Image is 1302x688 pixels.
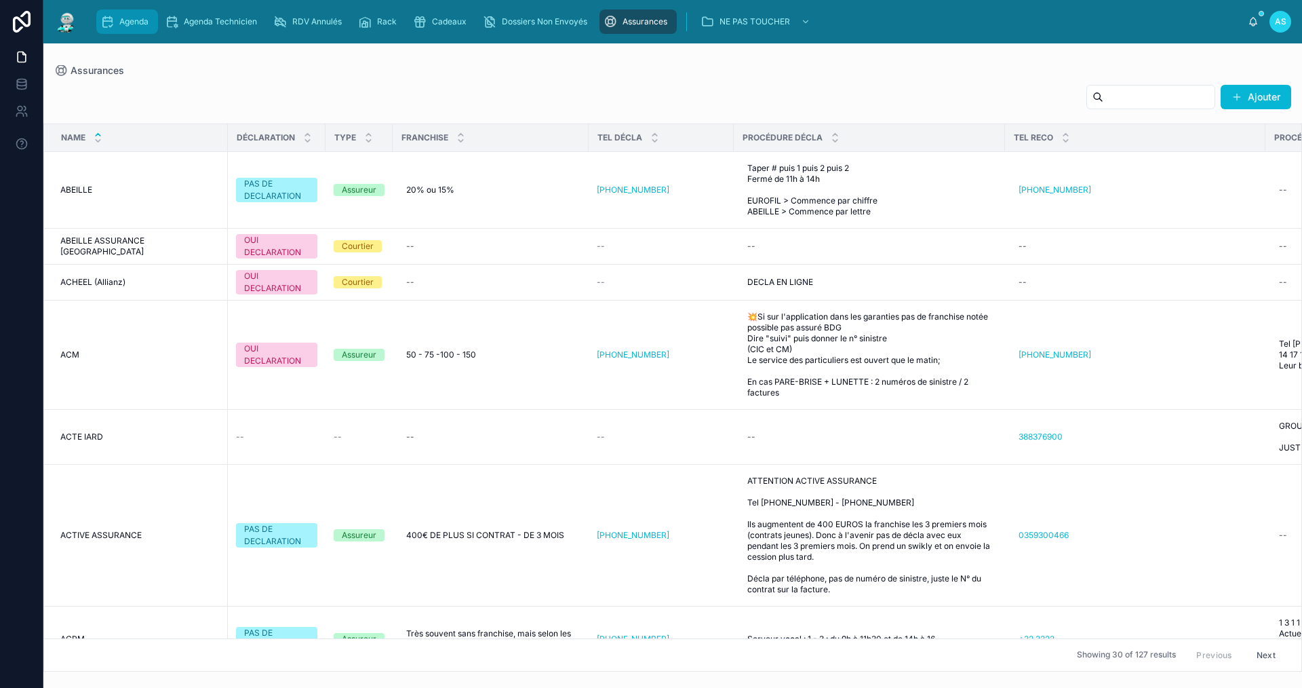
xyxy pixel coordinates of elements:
span: Taper # puis 1 puis 2 puis 2 Fermé de 11h à 14h EUROFIL > Commence par chiffre ABEILLE > Commence... [747,163,991,217]
a: 💥Si sur l'application dans les garanties pas de franchise notée possible pas assuré BDG Dire "sui... [742,306,997,404]
a: +33 3222 [1013,628,1257,650]
span: NE PAS TOUCHER [719,16,790,27]
a: ABEILLE ASSURANCE [GEOGRAPHIC_DATA] [60,235,220,257]
a: [PHONE_NUMBER] [597,634,726,645]
div: -- [406,432,414,442]
a: -- [236,432,317,442]
div: Assureur [342,633,376,645]
a: -- [401,426,580,448]
a: Assurances [54,64,124,77]
a: AGPM [60,634,220,645]
span: Name [61,132,85,143]
div: Assureur [342,184,376,196]
span: PROCÉDURE DÉCLA [743,132,823,143]
a: ACHEEL (Allianz) [60,277,220,288]
a: 0359300466 [1019,530,1069,541]
a: PAS DE DECLARATION [236,178,317,202]
div: Assureur [342,529,376,541]
span: -- [597,241,605,252]
a: OUI DECLARATION [236,343,317,367]
span: ACTE IARD [60,432,103,442]
div: -- [1019,241,1027,252]
a: Courtier [334,240,384,252]
div: Assureur [342,349,376,361]
div: scrollable content [90,7,1248,37]
a: -- [401,235,580,257]
div: PAS DE DECLARATION [244,523,309,548]
a: [PHONE_NUMBER] [597,349,669,360]
button: Ajouter [1221,85,1291,109]
a: 400€ DE PLUS SI CONTRAT - DE 3 MOIS [401,524,580,546]
a: +33 3222 [1019,634,1054,645]
a: Agenda [96,9,158,34]
span: 400€ DE PLUS SI CONTRAT - DE 3 MOIS [406,530,564,541]
div: -- [1279,241,1287,252]
a: 388376900 [1013,426,1257,448]
span: RDV Annulés [292,16,342,27]
span: DECLA EN LIGNE [747,277,813,288]
div: Courtier [342,276,374,288]
a: -- [597,432,726,442]
span: -- [236,432,244,442]
div: -- [747,241,755,252]
a: [PHONE_NUMBER] [1013,344,1257,366]
a: [PHONE_NUMBER] [597,185,726,195]
a: Serveur vocal : 1 - 3 : du 9h à 11h30 et de 14h à 16 [742,628,997,650]
span: Assurances [71,64,124,77]
span: Cadeaux [432,16,467,27]
button: Next [1247,645,1285,666]
div: OUI DECLARATION [244,343,309,367]
a: Dossiers Non Envoyés [479,9,597,34]
a: Cadeaux [409,9,476,34]
a: [PHONE_NUMBER] [597,530,669,541]
a: -- [597,277,726,288]
div: -- [747,432,755,442]
span: AGPM [60,634,85,645]
span: AS [1275,16,1286,27]
a: [PHONE_NUMBER] [597,185,669,195]
span: ACM [60,349,79,360]
span: -- [334,432,342,442]
a: -- [742,235,997,257]
div: -- [1019,277,1027,288]
a: Assureur [334,529,384,541]
span: DÉCLARATION [237,132,295,143]
span: TEL RECO [1014,132,1053,143]
span: Assurances [623,16,667,27]
div: -- [1279,185,1287,195]
a: ACTIVE ASSURANCE [60,530,220,541]
a: OUI DECLARATION [236,234,317,259]
a: Taper # puis 1 puis 2 puis 2 Fermé de 11h à 14h EUROFIL > Commence par chiffre ABEILLE > Commence... [742,157,997,223]
div: -- [406,241,414,252]
span: Très souvent sans franchise, mais selon les contrats, il peut arriver qu'il y en ai une [406,628,575,650]
span: Rack [377,16,397,27]
span: -- [597,277,605,288]
a: OUI DECLARATION [236,270,317,294]
a: -- [401,271,580,293]
a: 20% ou 15% [401,179,580,201]
span: ACTIVE ASSURANCE [60,530,142,541]
span: 💥Si sur l'application dans les garanties pas de franchise notée possible pas assuré BDG Dire "sui... [747,311,991,398]
a: [PHONE_NUMBER] [1019,185,1091,195]
a: 0359300466 [1013,524,1257,546]
a: DECLA EN LIGNE [742,271,997,293]
div: -- [1279,530,1287,541]
div: -- [406,277,414,288]
a: RDV Annulés [269,9,351,34]
span: -- [597,432,605,442]
span: ATTENTION ACTIVE ASSURANCE Tel [PHONE_NUMBER] - [PHONE_NUMBER] Ils augmentent de 400 EUROS la fra... [747,476,991,595]
a: Assureur [334,633,384,645]
a: ATTENTION ACTIVE ASSURANCE Tel [PHONE_NUMBER] - [PHONE_NUMBER] Ils augmentent de 400 EUROS la fra... [742,470,997,600]
a: 50 - 75 -100 - 150 [401,344,580,366]
span: ACHEEL (Allianz) [60,277,125,288]
a: -- [334,432,384,442]
a: ABEILLE [60,185,220,195]
a: -- [742,426,997,448]
a: [PHONE_NUMBER] [597,634,669,645]
span: Serveur vocal : 1 - 3 : du 9h à 11h30 et de 14h à 16 [747,634,935,645]
div: Courtier [342,240,374,252]
span: Agenda [119,16,149,27]
a: [PHONE_NUMBER] [1019,349,1091,360]
a: Assurances [599,9,677,34]
div: PAS DE DECLARATION [244,627,309,651]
